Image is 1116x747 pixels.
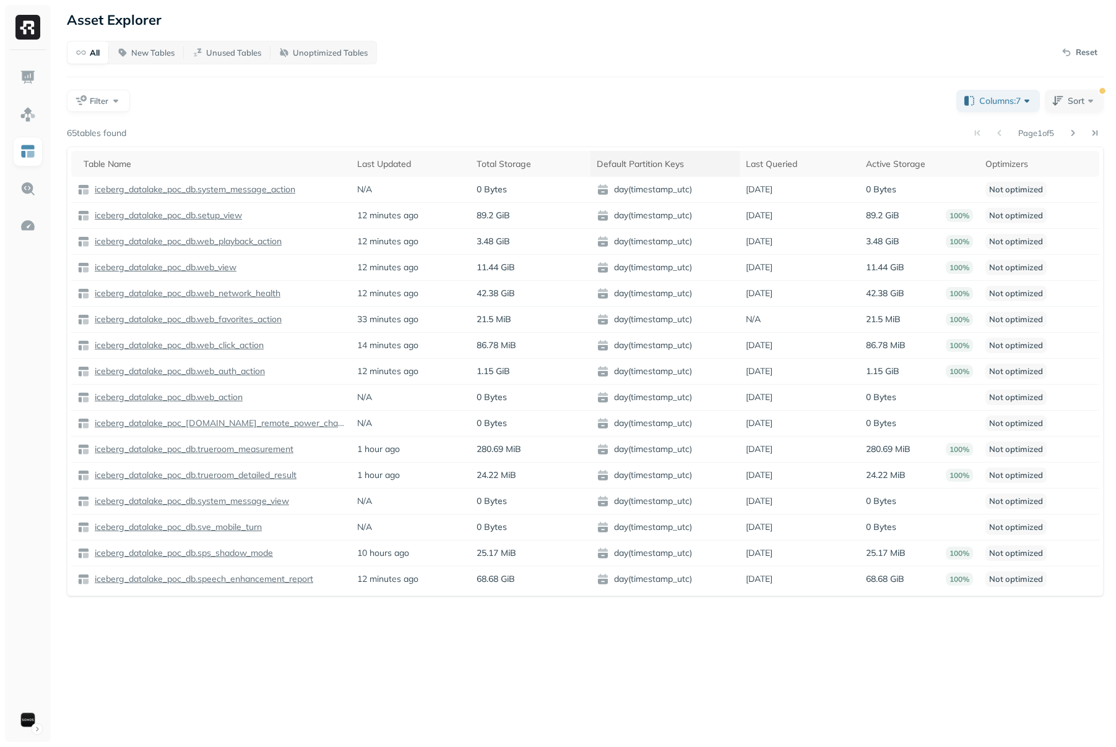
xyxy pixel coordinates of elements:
[746,288,772,299] p: [DATE]
[90,573,313,585] a: iceberg_datalake_poc_db.speech_enhancement_report
[597,547,733,560] span: day(timestamp_utc)
[597,443,733,456] span: day(timestamp_utc)
[357,417,372,429] p: N/A
[477,210,510,221] p: 89.2 GiB
[357,547,409,559] p: 10 hours ago
[92,314,282,325] p: iceberg_datalake_poc_db.web_favorites_action
[477,547,516,559] p: 25.17 MiB
[946,365,973,378] p: 100%
[90,184,295,195] a: iceberg_datalake_poc_db.system_message_action
[746,184,772,195] p: [DATE]
[866,210,899,221] p: 89.2 GiB
[946,235,973,248] p: 100%
[92,443,293,455] p: iceberg_datalake_poc_db.trueroom_measurement
[477,339,516,351] p: 86.78 MiB
[90,365,265,377] a: iceberg_datalake_poc_db.web_auth_action
[1055,43,1104,62] button: Reset
[746,495,772,507] p: [DATE]
[946,573,973,586] p: 100%
[946,469,973,482] p: 100%
[90,547,273,559] a: iceberg_datalake_poc_db.sps_shadow_mode
[597,262,733,274] span: day(timestamp_utc)
[20,181,36,197] img: Query Explorer
[746,365,772,377] p: [DATE]
[866,469,906,481] p: 24.22 MiB
[293,47,368,59] p: Unoptimized Tables
[131,47,175,59] p: New Tables
[746,547,772,559] p: [DATE]
[746,521,772,533] p: [DATE]
[77,365,90,378] img: table
[985,493,1047,509] p: Not optimized
[477,236,510,247] p: 3.48 GiB
[357,339,418,351] p: 14 minutes ago
[92,469,296,481] p: iceberg_datalake_poc_db.trueroom_detailed_result
[90,469,296,481] a: iceberg_datalake_poc_db.trueroom_detailed_result
[67,127,126,139] p: 65 tables found
[866,314,901,325] p: 21.5 MiB
[92,365,265,377] p: iceberg_datalake_poc_db.web_auth_action
[357,521,372,533] p: N/A
[597,210,733,222] span: day(timestamp_utc)
[746,236,772,247] p: [DATE]
[985,416,1047,431] p: Not optimized
[477,469,516,481] p: 24.22 MiB
[866,236,899,247] p: 3.48 GiB
[77,210,90,222] img: table
[357,156,465,171] div: Last Updated
[1018,127,1054,139] p: Page 1 of 5
[956,90,1040,112] button: Columns:7
[357,365,418,377] p: 12 minutes ago
[206,47,261,59] p: Unused Tables
[597,314,733,326] span: day(timestamp_utc)
[866,288,904,299] p: 42.38 GiB
[77,547,90,560] img: table
[746,417,772,429] p: [DATE]
[746,314,761,325] p: N/A
[597,521,733,534] span: day(timestamp_utc)
[477,573,515,585] p: 68.68 GiB
[77,184,90,196] img: table
[357,236,418,247] p: 12 minutes ago
[90,521,262,533] a: iceberg_datalake_poc_db.sve_mobile_turn
[92,547,273,559] p: iceberg_datalake_poc_db.sps_shadow_mode
[866,443,911,455] p: 280.69 MiB
[84,156,345,171] div: Table Name
[1068,95,1097,107] span: Sort
[20,69,36,85] img: Dashboard
[597,288,733,300] span: day(timestamp_utc)
[357,184,372,195] p: N/A
[77,339,90,352] img: table
[866,391,896,403] p: 0 Bytes
[746,443,772,455] p: [DATE]
[746,339,772,351] p: [DATE]
[866,339,906,351] p: 86.78 MiB
[597,184,733,196] span: day(timestamp_utc)
[597,156,733,171] div: Default Partition Keys
[477,262,515,273] p: 11.44 GiB
[597,495,733,508] span: day(timestamp_utc)
[597,573,733,586] span: day(timestamp_utc)
[19,711,37,728] img: Sonos
[866,156,974,171] div: Active Storage
[746,210,772,221] p: [DATE]
[477,314,511,325] p: 21.5 MiB
[746,573,772,585] p: [DATE]
[357,495,372,507] p: N/A
[90,417,345,429] a: iceberg_datalake_poc_[DOMAIN_NAME]_remote_power_change
[985,156,1093,171] div: Optimizers
[985,364,1047,379] p: Not optimized
[866,365,899,377] p: 1.15 GiB
[985,208,1047,223] p: Not optimized
[597,391,733,404] span: day(timestamp_utc)
[92,184,295,195] p: iceberg_datalake_poc_db.system_message_action
[90,47,100,59] p: All
[90,288,280,299] a: iceberg_datalake_poc_db.web_network_health
[90,443,293,455] a: iceberg_datalake_poc_db.trueroom_measurement
[985,182,1047,197] p: Not optimized
[77,288,90,300] img: table
[746,391,772,403] p: [DATE]
[985,390,1047,405] p: Not optimized
[67,90,130,112] button: Filter
[985,286,1047,301] p: Not optimized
